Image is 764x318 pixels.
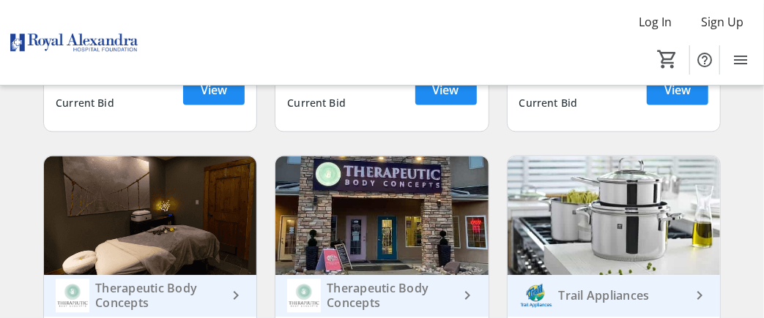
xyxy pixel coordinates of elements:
[553,288,691,303] div: Trail Appliances
[519,90,578,116] div: Current Bid
[56,90,114,116] div: Current Bid
[433,81,459,99] span: View
[647,75,708,105] a: View
[508,275,720,317] a: Trail AppliancesTrail Appliances
[508,156,720,275] img: 9-Piece Professional Cookware Set
[227,287,245,304] mat-icon: keyboard_arrow_right
[701,13,743,31] span: Sign Up
[690,45,719,75] button: Help
[415,75,477,105] a: View
[639,13,672,31] span: Log In
[56,279,89,312] img: Therapeutic Body Concepts
[89,281,227,310] div: Therapeutic Body Concepts
[691,287,708,304] mat-icon: keyboard_arrow_right
[321,281,459,310] div: Therapeutic Body Concepts
[627,10,683,34] button: Log In
[183,75,245,105] a: View
[519,279,553,312] img: Trail Appliances
[287,90,346,116] div: Current Bid
[44,275,256,317] a: Therapeutic Body ConceptsTherapeutic Body Concepts
[689,10,755,34] button: Sign Up
[459,287,477,304] mat-icon: keyboard_arrow_right
[275,275,488,317] a: Therapeutic Body ConceptsTherapeutic Body Concepts
[287,279,321,312] img: Therapeutic Body Concepts
[664,81,691,99] span: View
[726,45,755,75] button: Menu
[201,81,227,99] span: View
[275,156,488,275] img: 60-Minute Therapeutic Massage #2
[9,6,139,79] img: Royal Alexandra Hospital Foundation's Logo
[44,156,256,275] img: 60-Minute Therapeutic Massage #1
[654,46,680,72] button: Cart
